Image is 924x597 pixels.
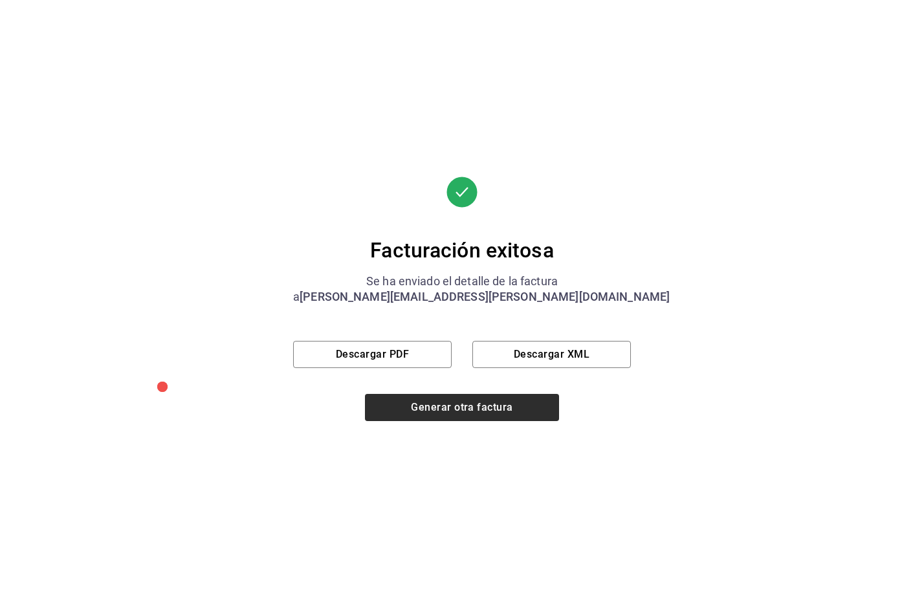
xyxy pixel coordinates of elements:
[293,341,452,368] button: Descargar PDF
[472,341,631,368] button: Descargar XML
[293,237,631,263] div: Facturación exitosa
[365,394,559,421] button: Generar otra factura
[300,290,670,303] span: [PERSON_NAME][EMAIL_ADDRESS][PERSON_NAME][DOMAIN_NAME]
[293,274,631,289] div: Se ha enviado el detalle de la factura
[293,289,631,305] div: a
